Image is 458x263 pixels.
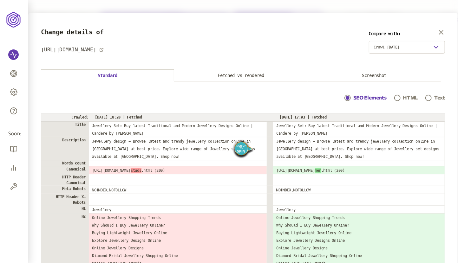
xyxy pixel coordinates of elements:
[92,139,255,159] span: Jewellery design - Browse latest and trendy jewellery collection online in [GEOGRAPHIC_DATA] at b...
[41,205,89,213] p: H1
[88,115,267,119] p: [DATE] 18:20 | Fetched
[41,29,104,36] h3: Change details of
[41,186,89,194] p: Meta Robots
[369,31,445,36] span: Compare with:
[41,121,89,137] p: Title
[434,94,445,102] p: Text
[41,69,174,81] button: Standard
[131,168,141,173] span: studs
[92,124,253,136] span: Jewellery Set: Buy latest Traditional and Modern Jewellery Designs Online | Candere by [PERSON_NAME]
[353,94,387,102] p: SEO Elements
[92,168,131,173] span: [URL][DOMAIN_NAME]
[369,41,445,54] button: Crawl [DATE]
[174,70,307,81] button: Fetched vs rendered
[8,130,20,138] span: Soon:
[232,139,254,160] img: wheel_font
[41,115,88,119] p: Crawled:
[141,168,165,173] span: .html (200)
[41,174,89,186] p: HTTP Header Canonical
[276,188,311,192] span: NOINDEX,NOFOLLOW
[41,194,89,205] p: HTTP Header X-Robots
[41,166,89,174] p: Canonical
[315,168,321,173] span: men
[321,168,345,173] span: .html (200)
[267,115,445,119] p: [DATE] 17:03 | Fetched
[403,94,418,102] p: HTML
[41,46,96,54] p: [URL][DOMAIN_NAME]
[374,45,400,50] span: Crawl [DATE]
[308,70,441,81] button: Screenshot
[41,160,89,166] p: Words count
[276,139,439,159] span: Jewellery design - Browse latest and trendy jewellery collection online in [GEOGRAPHIC_DATA] at b...
[41,137,89,160] p: Description
[276,168,315,173] span: [URL][DOMAIN_NAME]
[92,208,111,212] span: Jewellery
[276,208,296,212] span: Jewellery
[92,188,126,192] span: NOINDEX,NOFOLLOW
[276,124,437,136] span: Jewellery Set: Buy latest Traditional and Modern Jewellery Designs Online | Candere by [PERSON_NAME]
